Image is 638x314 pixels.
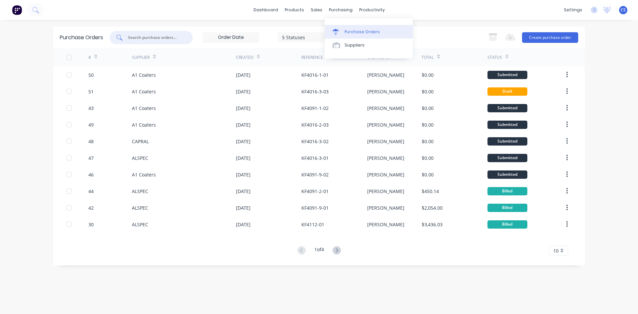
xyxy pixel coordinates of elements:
[88,138,94,145] div: 48
[487,220,527,229] div: Billed
[88,121,94,128] div: 49
[422,88,434,95] div: $0.00
[236,54,254,60] div: Created
[487,137,527,146] div: Submitted
[367,171,404,178] div: [PERSON_NAME]
[487,71,527,79] div: Submitted
[132,221,148,228] div: ALSPEC
[561,5,585,15] div: settings
[132,105,156,112] div: A1 Coaters
[301,221,324,228] div: KF4112-01
[487,121,527,129] div: Submitted
[12,5,22,15] img: Factory
[367,155,404,161] div: [PERSON_NAME]
[236,171,251,178] div: [DATE]
[487,170,527,179] div: Submitted
[422,204,443,211] div: $2,054.00
[621,7,626,13] span: CS
[422,105,434,112] div: $0.00
[301,188,329,195] div: KF4091-2-01
[88,105,94,112] div: 43
[367,88,404,95] div: [PERSON_NAME]
[236,188,251,195] div: [DATE]
[132,188,148,195] div: ALSPEC
[367,121,404,128] div: [PERSON_NAME]
[132,71,156,78] div: A1 Coaters
[553,247,559,254] span: 10
[301,71,329,78] div: KF4016-1-01
[250,5,281,15] a: dashboard
[88,204,94,211] div: 42
[314,246,324,256] div: 1 of 4
[301,54,323,60] div: Reference
[325,25,413,38] a: Purchase Orders
[132,88,156,95] div: A1 Coaters
[326,5,356,15] div: purchasing
[307,5,326,15] div: sales
[282,34,330,41] div: 5 Statuses
[88,88,94,95] div: 51
[422,188,439,195] div: $450.14
[367,138,404,145] div: [PERSON_NAME]
[367,221,404,228] div: [PERSON_NAME]
[487,104,527,112] div: Submitted
[301,204,329,211] div: KF4091-9-01
[487,204,527,212] div: Billed
[88,188,94,195] div: 44
[422,155,434,161] div: $0.00
[236,105,251,112] div: [DATE]
[301,121,329,128] div: KF4016-2-03
[345,42,365,48] div: Suppliers
[301,88,329,95] div: KF4016-3-03
[132,54,150,60] div: Supplier
[367,71,404,78] div: [PERSON_NAME]
[422,121,434,128] div: $0.00
[88,155,94,161] div: 47
[301,105,329,112] div: KF4091-1-02
[422,71,434,78] div: $0.00
[88,54,91,60] div: #
[522,32,578,43] button: Create purchase order
[367,204,404,211] div: [PERSON_NAME]
[325,39,413,52] a: Suppliers
[132,204,148,211] div: ALSPEC
[487,154,527,162] div: Submitted
[127,34,182,41] input: Search purchase orders...
[367,105,404,112] div: [PERSON_NAME]
[345,29,380,35] div: Purchase Orders
[132,171,156,178] div: A1 Coaters
[236,138,251,145] div: [DATE]
[236,88,251,95] div: [DATE]
[422,171,434,178] div: $0.00
[422,54,434,60] div: Total
[88,171,94,178] div: 46
[88,71,94,78] div: 50
[60,34,103,42] div: Purchase Orders
[422,221,443,228] div: $3,436.03
[301,171,329,178] div: KF4091-9-02
[132,138,149,145] div: CAPRAL
[236,155,251,161] div: [DATE]
[301,138,329,145] div: KF4016-3-02
[236,221,251,228] div: [DATE]
[487,187,527,195] div: Billed
[281,5,307,15] div: products
[487,87,527,96] div: Draft
[301,155,329,161] div: KF4016-3-01
[367,188,404,195] div: [PERSON_NAME]
[236,121,251,128] div: [DATE]
[236,204,251,211] div: [DATE]
[356,5,388,15] div: productivity
[88,221,94,228] div: 30
[487,54,502,60] div: Status
[132,155,148,161] div: ALSPEC
[132,121,156,128] div: A1 Coaters
[422,138,434,145] div: $0.00
[203,33,259,43] input: Order Date
[236,71,251,78] div: [DATE]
